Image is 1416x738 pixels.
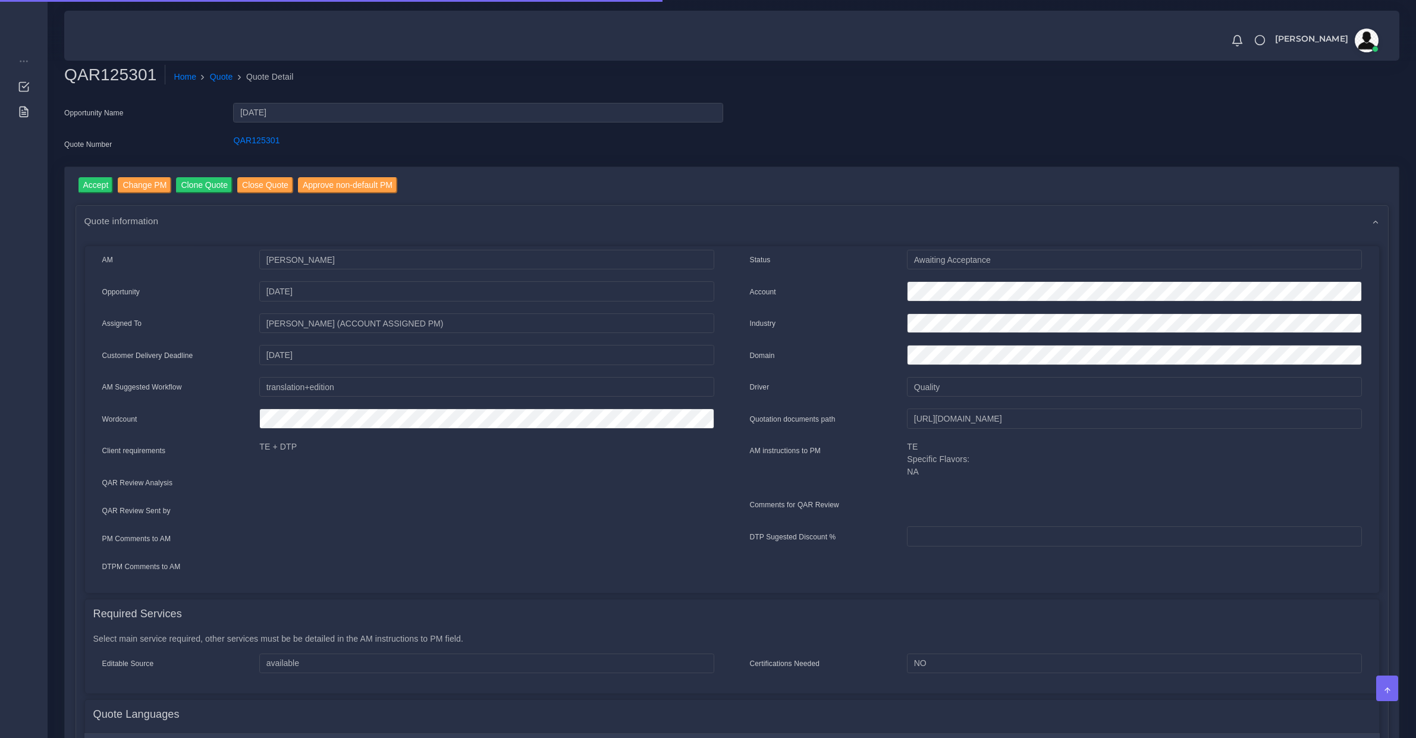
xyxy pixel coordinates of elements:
[298,177,397,193] input: Approve non-default PM
[93,608,182,621] h4: Required Services
[750,287,776,297] label: Account
[174,71,196,83] a: Home
[259,313,714,334] input: pm
[102,382,182,392] label: AM Suggested Workflow
[259,441,714,453] p: TE + DTP
[64,108,124,118] label: Opportunity Name
[210,71,233,83] a: Quote
[84,214,159,228] span: Quote information
[102,255,113,265] label: AM
[750,382,770,392] label: Driver
[233,71,294,83] li: Quote Detail
[93,633,1371,645] p: Select main service required, other services must be be detailed in the AM instructions to PM field.
[102,561,181,572] label: DTPM Comments to AM
[64,139,112,150] label: Quote Number
[750,350,775,361] label: Domain
[76,206,1388,236] div: Quote information
[233,136,280,145] a: QAR125301
[750,414,836,425] label: Quotation documents path
[118,177,171,193] input: Change PM
[102,445,166,456] label: Client requirements
[102,414,137,425] label: Wordcount
[750,318,776,329] label: Industry
[102,478,173,488] label: QAR Review Analysis
[1269,29,1383,52] a: [PERSON_NAME]avatar
[907,441,1361,478] p: TE Specific Flavors: NA
[102,350,193,361] label: Customer Delivery Deadline
[102,505,171,516] label: QAR Review Sent by
[79,177,114,193] input: Accept
[64,65,165,85] h2: QAR125301
[1275,34,1348,43] span: [PERSON_NAME]
[750,532,836,542] label: DTP Sugested Discount %
[750,445,821,456] label: AM instructions to PM
[102,287,140,297] label: Opportunity
[102,318,142,329] label: Assigned To
[750,500,839,510] label: Comments for QAR Review
[1355,29,1379,52] img: avatar
[102,533,171,544] label: PM Comments to AM
[750,255,771,265] label: Status
[237,177,293,193] input: Close Quote
[93,708,180,721] h4: Quote Languages
[750,658,820,669] label: Certifications Needed
[102,658,154,669] label: Editable Source
[176,177,233,193] input: Clone Quote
